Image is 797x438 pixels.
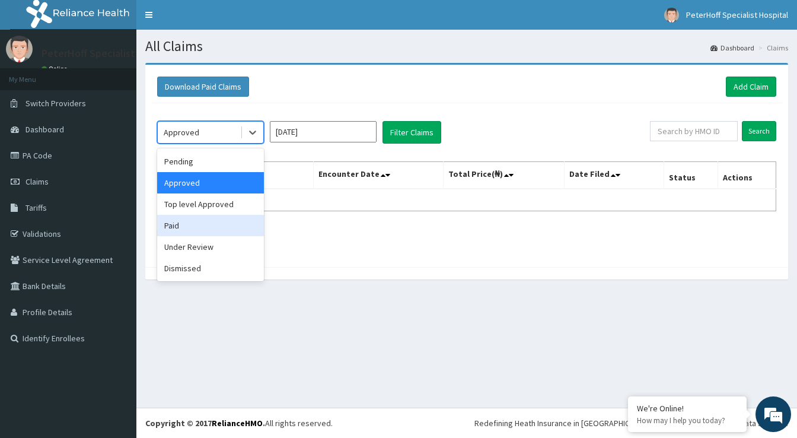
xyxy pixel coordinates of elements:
[42,65,70,73] a: Online
[6,36,33,62] img: User Image
[25,176,49,187] span: Claims
[664,162,718,189] th: Status
[42,48,177,59] p: PeterHoff Specialist Hospital
[718,162,776,189] th: Actions
[270,121,377,142] input: Select Month and Year
[136,408,797,438] footer: All rights reserved.
[755,43,788,53] li: Claims
[25,98,86,109] span: Switch Providers
[22,59,48,89] img: d_794563401_company_1708531726252_794563401
[164,126,199,138] div: Approved
[664,8,679,23] img: User Image
[25,124,64,135] span: Dashboard
[62,66,199,82] div: Chat with us now
[564,162,664,189] th: Date Filed
[69,139,164,259] span: We're online!
[742,121,776,141] input: Search
[650,121,738,141] input: Search by HMO ID
[157,193,264,215] div: Top level Approved
[25,202,47,213] span: Tariffs
[157,77,249,97] button: Download Paid Claims
[6,303,226,344] textarea: Type your message and hit 'Enter'
[313,162,444,189] th: Encounter Date
[212,418,263,429] a: RelianceHMO
[382,121,441,144] button: Filter Claims
[145,39,788,54] h1: All Claims
[157,172,264,193] div: Approved
[637,415,738,426] p: How may I help you today?
[157,236,264,258] div: Under Review
[157,258,264,279] div: Dismissed
[474,417,788,429] div: Redefining Heath Insurance in [GEOGRAPHIC_DATA] using Telemedicine and Data Science!
[145,418,265,429] strong: Copyright © 2017 .
[710,43,754,53] a: Dashboard
[444,162,564,189] th: Total Price(₦)
[726,77,776,97] a: Add Claim
[157,215,264,236] div: Paid
[686,9,788,20] span: PeterHoff Specialist Hospital
[195,6,223,34] div: Minimize live chat window
[157,151,264,172] div: Pending
[637,403,738,414] div: We're Online!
